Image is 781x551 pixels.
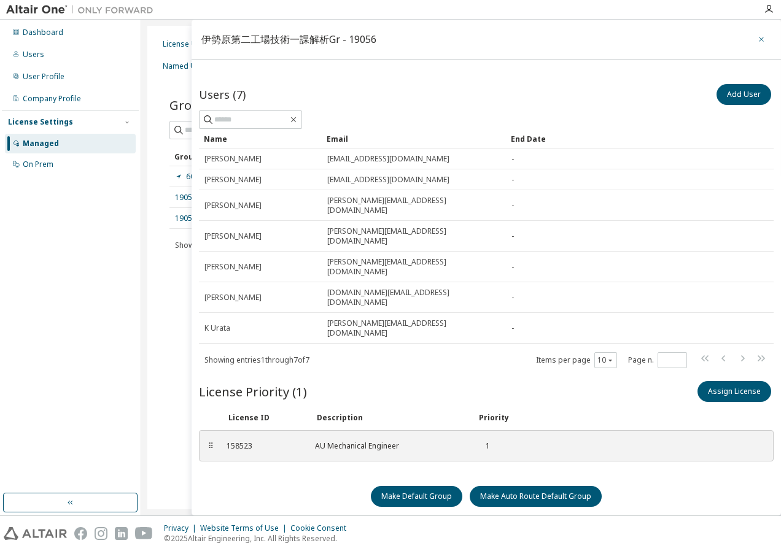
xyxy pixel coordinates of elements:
[164,533,354,544] p: © 2025 Altair Engineering, Inc. All Rights Reserved.
[327,154,449,164] span: [EMAIL_ADDRESS][DOMAIN_NAME]
[8,117,73,127] div: License Settings
[23,72,64,82] div: User Profile
[23,139,59,148] div: Managed
[717,84,771,105] button: Add User
[511,201,514,210] span: -
[371,486,462,507] button: Make Default Group
[479,413,509,423] div: Priority
[199,87,246,102] span: Users (7)
[628,352,687,368] span: Page n.
[175,193,196,202] a: 19054
[511,231,514,241] span: -
[164,523,200,533] div: Privacy
[204,154,262,164] span: [PERSON_NAME]
[163,39,214,49] div: License Usage
[115,527,128,540] img: linkedin.svg
[175,240,280,250] span: Showing entries 1 through 3 of 3
[204,355,309,365] span: Showing entries 1 through 7 of 7
[327,318,500,338] span: [PERSON_NAME][EMAIL_ADDRESS][DOMAIN_NAME]
[470,486,602,507] button: Make Auto Route Default Group
[511,154,514,164] span: -
[95,527,107,540] img: instagram.svg
[175,172,203,182] a: 6024
[204,175,262,185] span: [PERSON_NAME]
[169,96,231,114] span: Groups (3)
[511,129,733,148] div: End Date
[204,262,262,272] span: [PERSON_NAME]
[317,413,464,423] div: Description
[327,129,501,148] div: Email
[327,257,500,277] span: [PERSON_NAME][EMAIL_ADDRESS][DOMAIN_NAME]
[597,355,614,365] button: 10
[23,50,44,60] div: Users
[23,28,63,37] div: Dashboard
[23,160,53,169] div: On Prem
[327,288,500,307] span: [DOMAIN_NAME][EMAIL_ADDRESS][DOMAIN_NAME]
[163,61,208,71] div: Named User
[327,196,500,215] span: [PERSON_NAME][EMAIL_ADDRESS][DOMAIN_NAME]
[536,352,617,368] span: Items per page
[135,527,153,540] img: youtube.svg
[4,527,67,540] img: altair_logo.svg
[511,262,514,272] span: -
[201,34,376,44] div: 伊勢原第二工場技術一課解析Gr - 19056
[697,381,771,402] button: Assign License
[174,147,287,166] div: Group ID
[204,129,317,148] div: Name
[74,527,87,540] img: facebook.svg
[228,413,302,423] div: License ID
[511,323,514,333] span: -
[23,94,81,104] div: Company Profile
[6,4,160,16] img: Altair One
[290,523,354,533] div: Cookie Consent
[175,214,196,223] a: 19056
[511,293,514,302] span: -
[327,226,500,246] span: [PERSON_NAME][EMAIL_ADDRESS][DOMAIN_NAME]
[199,383,307,400] span: License Priority (1)
[327,175,449,185] span: [EMAIL_ADDRESS][DOMAIN_NAME]
[200,523,290,533] div: Website Terms of Use
[477,441,490,451] div: 1
[207,441,214,451] div: ⠿
[204,231,262,241] span: [PERSON_NAME]
[204,323,230,333] span: K Urata
[315,441,462,451] div: AU Mechanical Engineer
[227,441,300,451] div: 158523
[511,175,514,185] span: -
[204,201,262,210] span: [PERSON_NAME]
[204,293,262,302] span: [PERSON_NAME]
